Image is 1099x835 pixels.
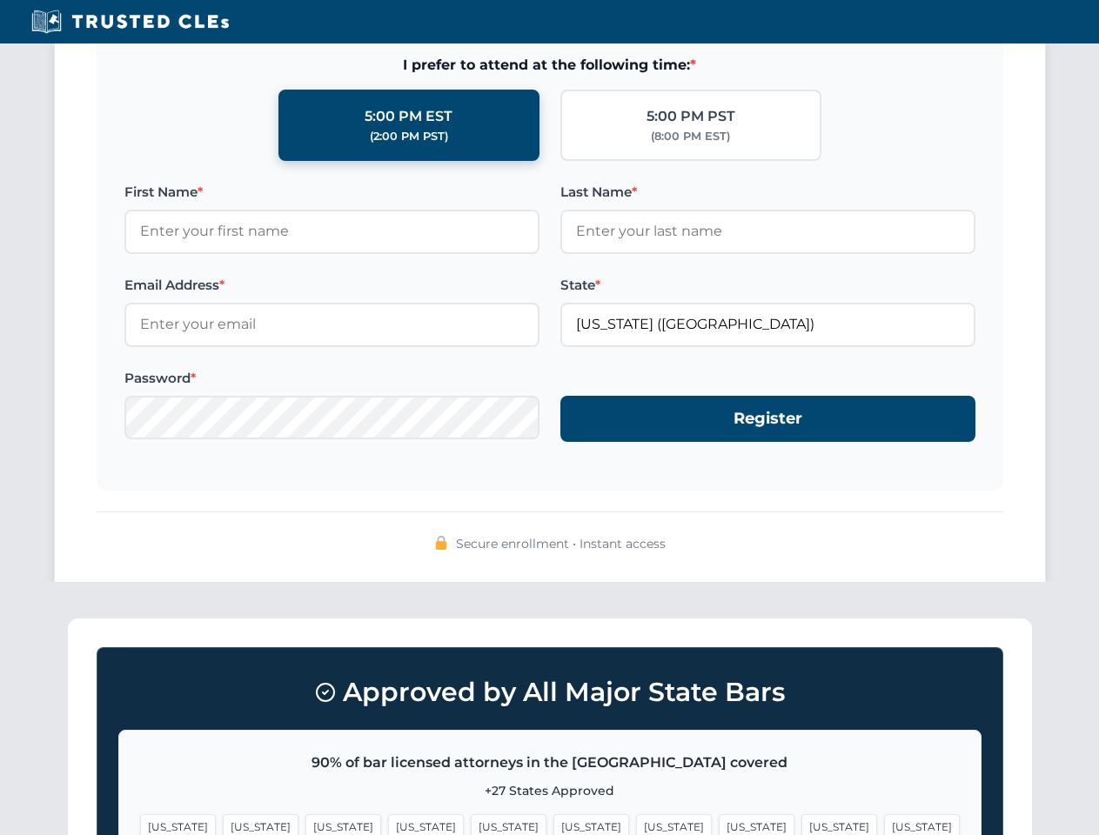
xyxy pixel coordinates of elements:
[124,368,539,389] label: Password
[560,275,975,296] label: State
[124,54,975,77] span: I prefer to attend at the following time:
[124,182,539,203] label: First Name
[647,105,735,128] div: 5:00 PM PST
[124,210,539,253] input: Enter your first name
[434,536,448,550] img: 🔒
[560,210,975,253] input: Enter your last name
[370,128,448,145] div: (2:00 PM PST)
[365,105,452,128] div: 5:00 PM EST
[26,9,234,35] img: Trusted CLEs
[560,182,975,203] label: Last Name
[456,534,666,553] span: Secure enrollment • Instant access
[651,128,730,145] div: (8:00 PM EST)
[140,781,960,800] p: +27 States Approved
[140,751,960,774] p: 90% of bar licensed attorneys in the [GEOGRAPHIC_DATA] covered
[124,303,539,346] input: Enter your email
[560,396,975,442] button: Register
[560,303,975,346] input: Florida (FL)
[124,275,539,296] label: Email Address
[118,669,982,716] h3: Approved by All Major State Bars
